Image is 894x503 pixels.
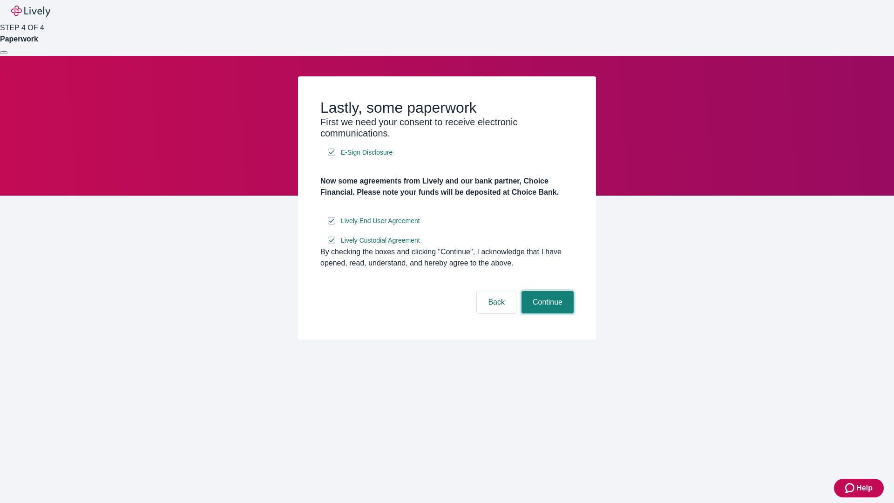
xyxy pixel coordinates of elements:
span: Lively End User Agreement [341,216,420,226]
a: e-sign disclosure document [339,215,422,227]
span: Help [856,483,873,494]
a: e-sign disclosure document [339,235,422,246]
img: Lively [11,6,50,17]
span: Lively Custodial Agreement [341,236,420,245]
button: Zendesk support iconHelp [834,479,884,497]
div: By checking the boxes and clicking “Continue", I acknowledge that I have opened, read, understand... [320,246,574,269]
button: Back [477,291,516,313]
a: e-sign disclosure document [339,147,394,158]
h3: First we need your consent to receive electronic communications. [320,116,574,139]
span: E-Sign Disclosure [341,148,393,157]
h4: Now some agreements from Lively and our bank partner, Choice Financial. Please note your funds wi... [320,176,574,198]
svg: Zendesk support icon [845,483,856,494]
h2: Lastly, some paperwork [320,99,574,116]
button: Continue [521,291,574,313]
